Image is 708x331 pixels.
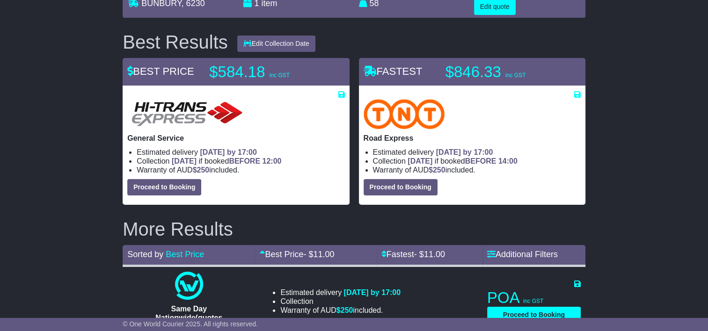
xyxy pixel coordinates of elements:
button: Proceed to Booking [364,179,438,195]
span: 11.00 [424,250,445,259]
span: Sorted by [127,250,163,259]
h2: More Results [123,219,585,239]
img: HiTrans: General Service [127,99,247,129]
p: $584.18 [209,63,326,81]
button: Edit Collection Date [237,36,315,52]
span: BEFORE [465,157,496,165]
span: $ [336,306,353,314]
span: - $ [303,250,334,259]
span: inc GST [523,298,543,304]
span: BEFORE [229,157,260,165]
li: Collection [280,297,401,306]
span: 14:00 [498,157,518,165]
img: One World Courier: Same Day Nationwide(quotes take 0.5-1 hour) [175,272,203,300]
li: Warranty of AUD included. [137,165,344,174]
span: 250 [433,166,445,174]
p: $846.33 [445,63,562,81]
span: © One World Courier 2025. All rights reserved. [123,320,258,328]
li: Estimated delivery [280,288,401,297]
a: Fastest- $11.00 [381,250,445,259]
li: Collection [137,157,344,165]
span: if booked [408,157,517,165]
span: FASTEST [364,65,423,77]
span: BEST PRICE [127,65,194,77]
span: [DATE] [172,157,197,165]
a: Best Price [166,250,204,259]
span: if booked [172,157,281,165]
span: $ [193,166,210,174]
span: 12:00 [262,157,281,165]
span: [DATE] by 17:00 [200,148,257,156]
img: TNT Domestic: Road Express [364,99,445,129]
li: Estimated delivery [373,148,581,157]
span: 250 [341,306,353,314]
div: Best Results [118,32,233,52]
span: $ [429,166,445,174]
span: [DATE] [408,157,432,165]
p: POA [487,288,581,307]
p: Road Express [364,134,581,143]
a: Best Price- $11.00 [260,250,334,259]
li: Collection [373,157,581,165]
button: Proceed to Booking [127,179,201,195]
span: - $ [414,250,445,259]
span: [DATE] by 17:00 [436,148,493,156]
span: 250 [197,166,210,174]
a: Additional Filters [487,250,558,259]
p: General Service [127,134,344,143]
li: Warranty of AUD included. [373,165,581,174]
span: inc GST [505,72,526,79]
li: Estimated delivery [137,148,344,157]
span: [DATE] by 17:00 [344,288,401,296]
button: Proceed to Booking [487,307,581,323]
span: inc GST [270,72,290,79]
li: Warranty of AUD included. [280,306,401,315]
span: Same Day Nationwide(quotes take 0.5-1 hour) [155,305,222,331]
span: 11.00 [313,250,334,259]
